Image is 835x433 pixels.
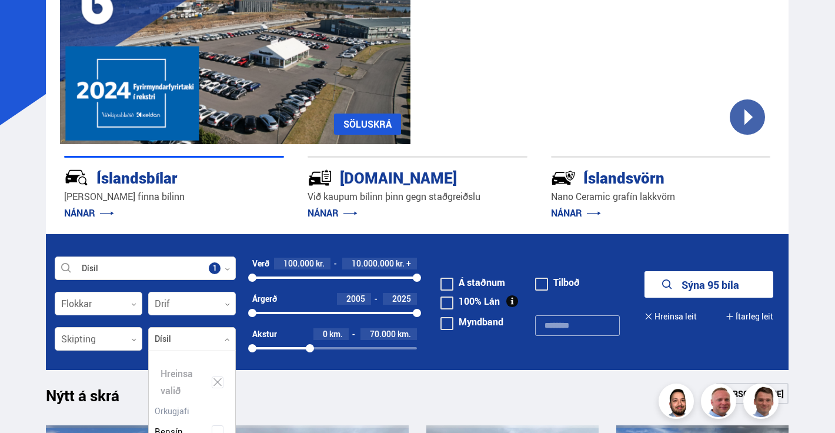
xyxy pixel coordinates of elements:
[370,328,396,339] span: 70.000
[726,303,773,329] button: Ítarleg leit
[329,329,343,339] span: km.
[406,259,411,268] span: +
[9,5,45,40] button: Opna LiveChat spjallviðmót
[551,206,601,219] a: NÁNAR
[149,362,235,402] div: Hreinsa valið
[334,114,401,135] a: SÖLUSKRÁ
[440,278,505,287] label: Á staðnum
[323,328,328,339] span: 0
[660,385,696,421] img: nhp88E3Fdnt1Opn2.png
[316,259,325,268] span: kr.
[308,166,486,187] div: [DOMAIN_NAME]
[535,278,580,287] label: Tilboð
[440,317,503,327] label: Myndband
[703,385,738,421] img: siFngHWaQ9KaOqBr.png
[745,385,780,421] img: FbJEzSuNWCJXmdc-.webp
[308,165,332,190] img: tr5P-W3DuiFaO7aO.svg
[396,259,405,268] span: kr.
[252,259,269,268] div: Verð
[64,166,242,187] div: Íslandsbílar
[551,166,729,187] div: Íslandsvörn
[308,190,527,204] p: Við kaupum bílinn þinn gegn staðgreiðslu
[46,387,140,411] h1: Nýtt á skrá
[252,294,277,304] div: Árgerð
[308,206,358,219] a: NÁNAR
[64,206,114,219] a: NÁNAR
[644,271,774,298] button: Sýna 95 bíla
[346,293,365,304] span: 2005
[440,297,500,306] label: 100% Lán
[64,165,89,190] img: JRvxyua_JYH6wB4c.svg
[64,190,284,204] p: [PERSON_NAME] finna bílinn
[352,258,394,269] span: 10.000.000
[252,329,277,339] div: Akstur
[392,293,411,304] span: 2025
[398,329,411,339] span: km.
[551,190,771,204] p: Nano Ceramic grafín lakkvörn
[283,258,314,269] span: 100.000
[644,303,697,329] button: Hreinsa leit
[551,165,576,190] img: -Svtn6bYgwAsiwNX.svg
